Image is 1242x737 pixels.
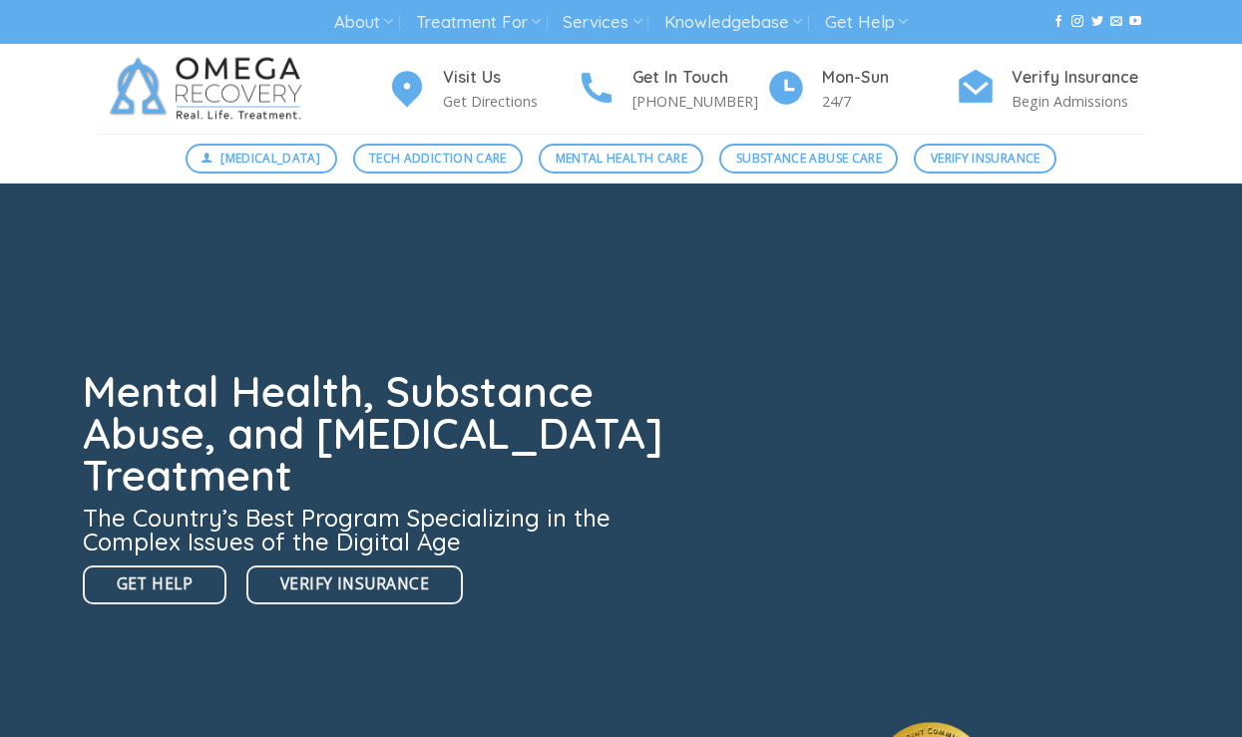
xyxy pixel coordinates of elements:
[736,149,882,168] span: Substance Abuse Care
[387,65,577,114] a: Visit Us Get Directions
[956,65,1145,114] a: Verify Insurance Begin Admissions
[563,4,641,41] a: Services
[1129,15,1141,29] a: Follow on YouTube
[443,65,577,91] h4: Visit Us
[914,144,1056,174] a: Verify Insurance
[719,144,898,174] a: Substance Abuse Care
[220,149,320,168] span: [MEDICAL_DATA]
[1110,15,1122,29] a: Send us an email
[83,506,675,553] h3: The Country’s Best Program Specializing in the Complex Issues of the Digital Age
[556,149,687,168] span: Mental Health Care
[664,4,802,41] a: Knowledgebase
[98,44,322,134] img: Omega Recovery
[539,144,703,174] a: Mental Health Care
[1091,15,1103,29] a: Follow on Twitter
[83,565,227,604] a: Get Help
[825,4,908,41] a: Get Help
[186,144,337,174] a: [MEDICAL_DATA]
[822,65,956,91] h4: Mon-Sun
[280,571,429,596] span: Verify Insurance
[632,65,766,91] h4: Get In Touch
[822,90,956,113] p: 24/7
[83,371,675,497] h1: Mental Health, Substance Abuse, and [MEDICAL_DATA] Treatment
[443,90,577,113] p: Get Directions
[416,4,541,41] a: Treatment For
[334,4,393,41] a: About
[369,149,507,168] span: Tech Addiction Care
[577,65,766,114] a: Get In Touch [PHONE_NUMBER]
[1071,15,1083,29] a: Follow on Instagram
[1052,15,1064,29] a: Follow on Facebook
[1012,90,1145,113] p: Begin Admissions
[931,149,1040,168] span: Verify Insurance
[117,571,194,596] span: Get Help
[632,90,766,113] p: [PHONE_NUMBER]
[1012,65,1145,91] h4: Verify Insurance
[353,144,524,174] a: Tech Addiction Care
[246,565,463,604] a: Verify Insurance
